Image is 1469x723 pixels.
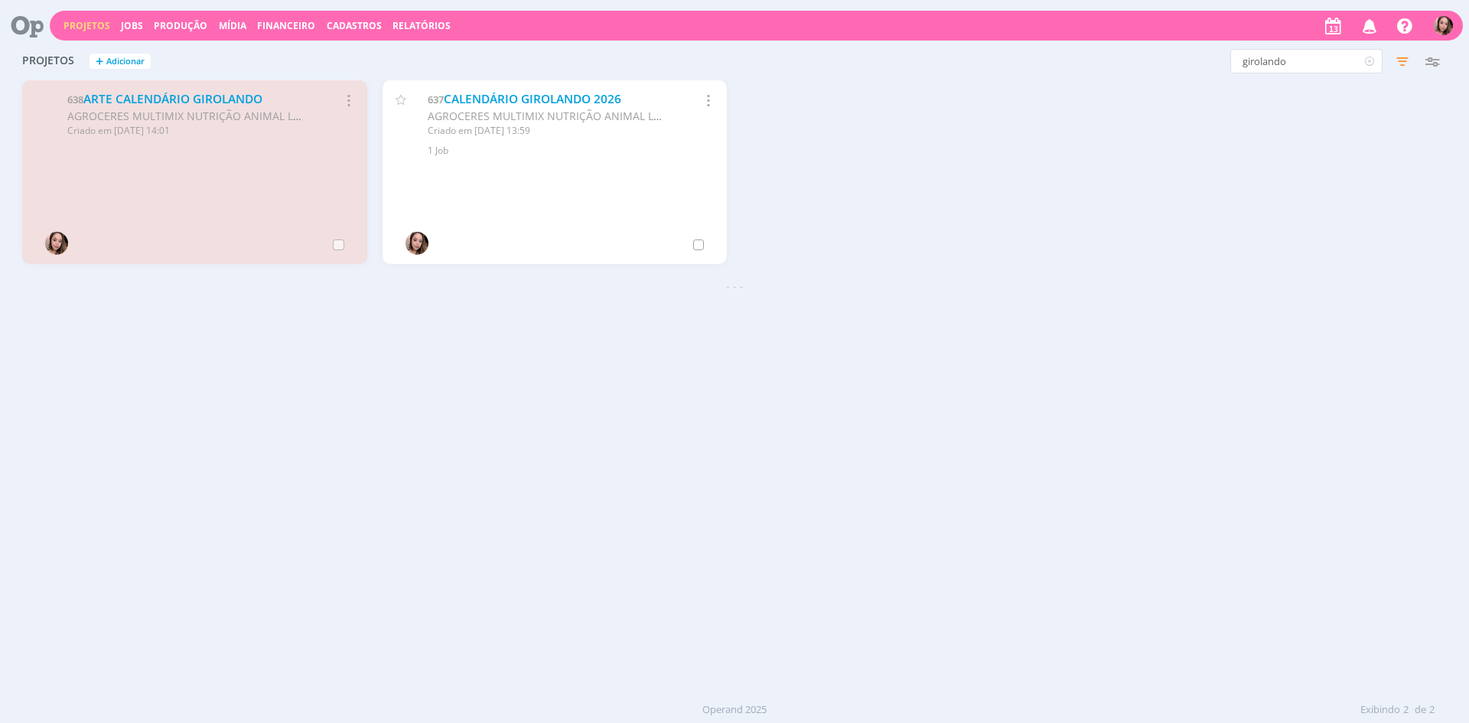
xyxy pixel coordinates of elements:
span: Adicionar [106,57,145,67]
a: Produção [154,19,207,32]
span: Exibindo [1360,702,1400,718]
a: Projetos [64,19,110,32]
a: CALENDÁRIO GIROLANDO 2026 [444,91,621,107]
span: Cadastros [327,19,382,32]
img: T [1434,16,1453,35]
span: de [1415,702,1426,718]
span: + [96,54,103,70]
span: 637 [428,93,444,106]
span: AGROCERES MULTIMIX NUTRIÇÃO ANIMAL LTDA. [67,109,317,123]
span: AGROCERES MULTIMIX NUTRIÇÃO ANIMAL LTDA. [428,109,677,123]
span: Projetos [22,54,74,67]
button: Jobs [116,20,148,32]
button: Relatórios [388,20,455,32]
div: 1 Job [428,144,708,158]
div: Criado em [DATE] 14:01 [67,124,302,138]
button: Produção [149,20,212,32]
a: Relatórios [392,19,451,32]
button: Mídia [214,20,251,32]
a: Mídia [219,19,246,32]
img: T [406,232,428,255]
a: ARTE CALENDÁRIO GIROLANDO [83,91,262,107]
span: 2 [1403,702,1409,718]
span: 638 [67,93,83,106]
a: Jobs [121,19,143,32]
button: Financeiro [252,20,320,32]
input: Busca [1230,49,1383,73]
button: +Adicionar [90,54,151,70]
div: - - - [15,278,1454,294]
div: Criado em [DATE] 13:59 [428,124,663,138]
span: 2 [1429,702,1435,718]
a: Financeiro [257,19,315,32]
button: T [1433,12,1454,39]
img: T [45,232,68,255]
button: Cadastros [322,20,386,32]
button: Projetos [59,20,115,32]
